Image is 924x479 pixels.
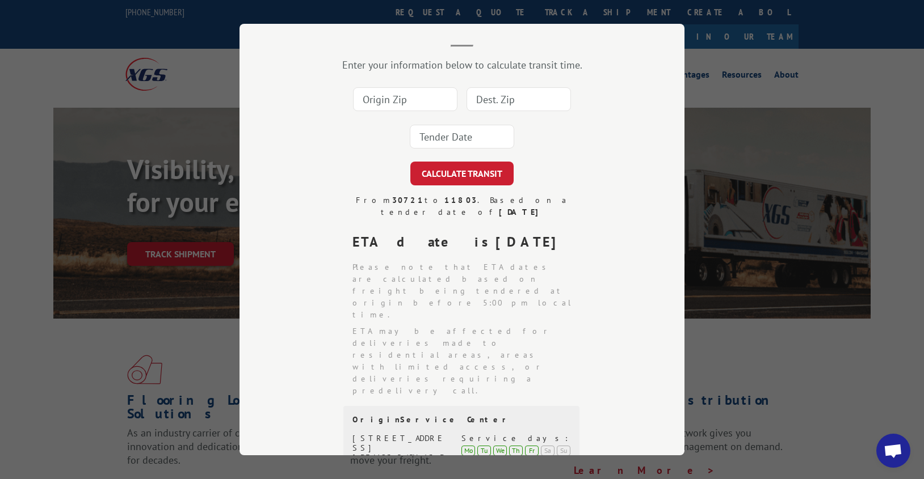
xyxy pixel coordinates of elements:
[352,232,581,252] div: ETA date is
[499,207,544,217] strong: [DATE]
[477,446,491,456] div: Tu
[352,261,581,321] li: Please note that ETA dates are calculated based on freight being tendered at origin before 5:00 p...
[352,434,448,472] div: [STREET_ADDRESS][DEMOGRAPHIC_DATA]
[444,195,477,205] strong: 11803
[461,446,475,456] div: Mo
[461,434,570,443] div: Service days:
[410,125,514,149] input: Tender Date
[343,194,581,218] div: From to . Based on a tender date of
[493,446,507,456] div: We
[352,415,570,425] div: Origin Service Center
[467,87,571,111] input: Dest. Zip
[296,58,628,71] div: Enter your information below to calculate transit time.
[352,325,581,397] li: ETA may be affected for deliveries made to residential areas, areas with limited access, or deliv...
[495,233,566,251] strong: [DATE]
[541,446,555,456] div: Sa
[392,195,425,205] strong: 30721
[557,446,570,456] div: Su
[410,162,514,185] button: CALCULATE TRANSIT
[509,446,523,456] div: Th
[353,87,457,111] input: Origin Zip
[876,434,910,468] div: Open chat
[525,446,539,456] div: Fr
